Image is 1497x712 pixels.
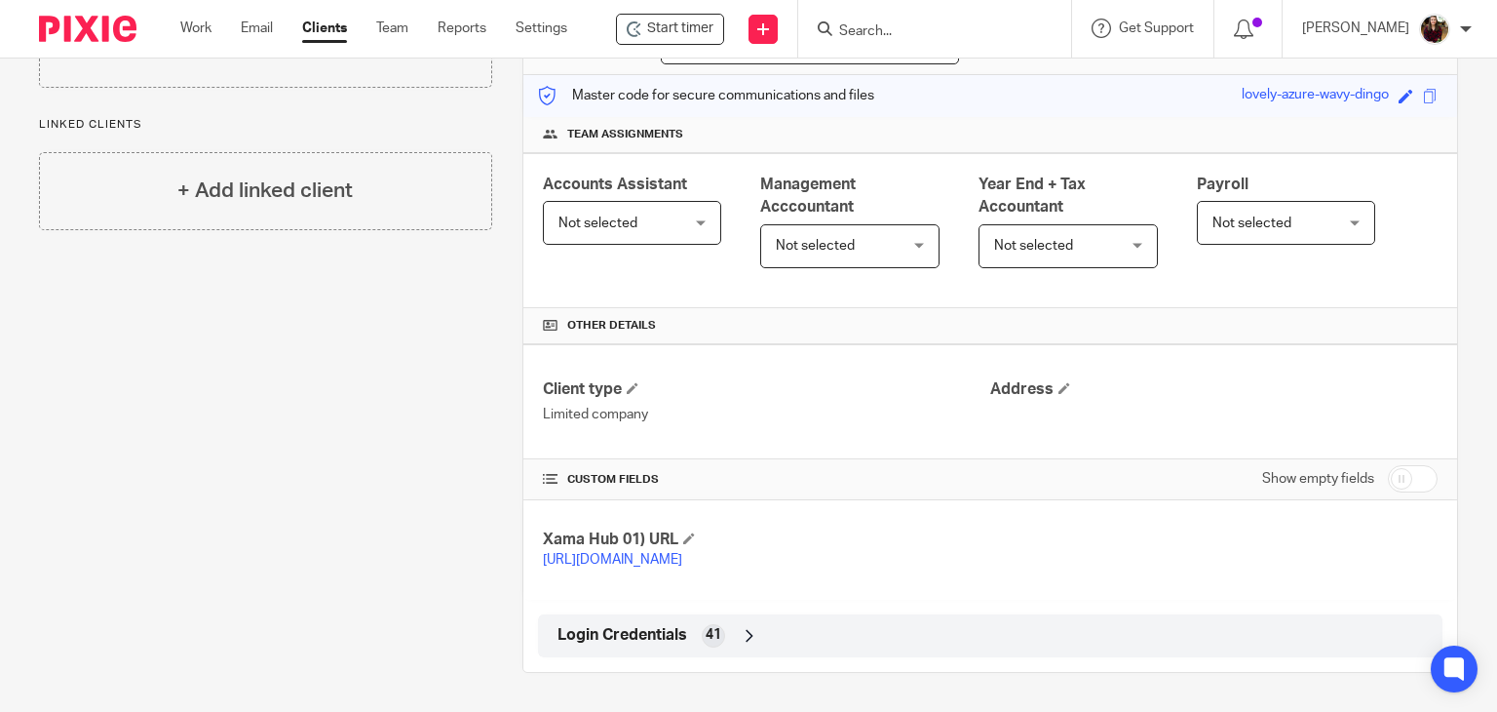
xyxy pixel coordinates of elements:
[177,176,353,206] h4: + Add linked client
[302,19,347,38] a: Clients
[837,23,1013,41] input: Search
[39,16,136,42] img: Pixie
[706,625,721,645] span: 41
[39,117,492,133] p: Linked clients
[1212,217,1291,230] span: Not selected
[994,239,1073,253] span: Not selected
[376,19,408,38] a: Team
[180,19,211,38] a: Work
[979,177,1086,215] span: Year End + Tax Accountant
[616,14,724,45] div: Max Accountants Payroll
[776,239,855,253] span: Not selected
[567,318,656,334] span: Other details
[557,625,687,646] span: Login Credentials
[538,86,874,105] p: Master code for secure communications and files
[1242,85,1389,107] div: lovely-azure-wavy-dingo
[516,19,567,38] a: Settings
[1197,177,1248,192] span: Payroll
[543,177,687,192] span: Accounts Assistant
[543,553,682,567] a: [URL][DOMAIN_NAME]
[558,217,637,230] span: Not selected
[543,472,990,488] h4: CUSTOM FIELDS
[543,405,990,424] p: Limited company
[543,379,990,400] h4: Client type
[1302,19,1409,38] p: [PERSON_NAME]
[990,379,1438,400] h4: Address
[1262,469,1374,489] label: Show empty fields
[543,530,990,550] h4: Xama Hub 01) URL
[1419,14,1450,45] img: MaxAcc_Sep21_ElliDeanPhoto_030.jpg
[647,19,713,39] span: Start timer
[567,127,683,142] span: Team assignments
[241,19,273,38] a: Email
[1119,21,1194,35] span: Get Support
[438,19,486,38] a: Reports
[760,177,856,215] span: Management Acccountant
